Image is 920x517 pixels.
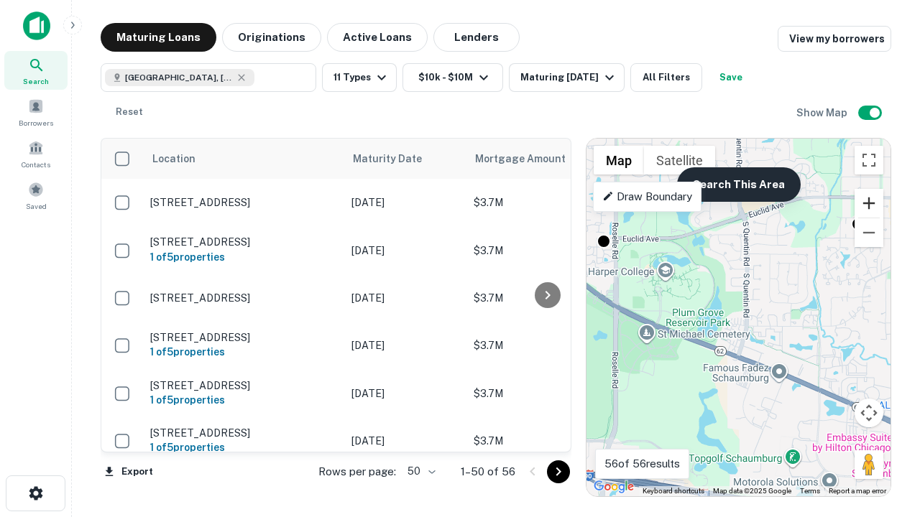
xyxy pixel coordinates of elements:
[4,134,68,173] a: Contacts
[474,243,617,258] p: $3.7M
[318,463,396,480] p: Rows per page:
[143,139,344,179] th: Location
[708,63,754,92] button: Save your search to get updates of matches that match your search criteria.
[150,427,337,439] p: [STREET_ADDRESS]
[713,487,791,495] span: Map data ©2025 Google
[778,26,891,52] a: View my borrowers
[466,139,625,179] th: Mortgage Amount
[829,487,886,495] a: Report a map error
[547,460,570,483] button: Go to next page
[26,200,47,212] span: Saved
[590,478,638,496] img: Google
[150,379,337,392] p: [STREET_ADDRESS]
[474,433,617,449] p: $3.7M
[474,386,617,401] p: $3.7M
[351,195,459,210] p: [DATE]
[855,450,883,479] button: Drag Pegman onto the map to open Street View
[351,243,459,258] p: [DATE]
[855,146,883,174] button: Toggle fullscreen view
[22,159,50,170] span: Contacts
[677,167,801,202] button: Search This Area
[855,218,883,247] button: Zoom out
[327,23,428,52] button: Active Loans
[150,331,337,344] p: [STREET_ADDRESS]
[101,461,157,483] button: Export
[150,236,337,248] p: [STREET_ADDRESS]
[353,150,441,167] span: Maturity Date
[150,439,337,455] h6: 1 of 5 properties
[4,93,68,131] a: Borrowers
[106,98,152,126] button: Reset
[150,344,337,360] h6: 1 of 5 properties
[150,196,337,209] p: [STREET_ADDRESS]
[509,63,625,92] button: Maturing [DATE]
[222,23,321,52] button: Originations
[474,337,617,353] p: $3.7M
[643,486,704,496] button: Keyboard shortcuts
[19,117,53,129] span: Borrowers
[604,455,680,472] p: 56 of 56 results
[101,23,216,52] button: Maturing Loans
[644,146,715,174] button: Show satellite imagery
[351,290,459,306] p: [DATE]
[461,463,515,480] p: 1–50 of 56
[474,290,617,306] p: $3.7M
[4,51,68,90] a: Search
[586,139,891,496] div: 0 0
[150,249,337,265] h6: 1 of 5 properties
[855,189,883,218] button: Zoom in
[474,195,617,210] p: $3.7M
[4,176,68,215] a: Saved
[594,146,644,174] button: Show street map
[800,487,820,495] a: Terms (opens in new tab)
[402,461,438,482] div: 50
[322,63,397,92] button: 11 Types
[150,392,337,408] h6: 1 of 5 properties
[796,105,850,121] h6: Show Map
[344,139,466,179] th: Maturity Date
[602,188,692,205] p: Draw Boundary
[590,478,638,496] a: Open this area in Google Maps (opens a new window)
[433,23,520,52] button: Lenders
[848,356,920,425] iframe: Chat Widget
[475,150,584,167] span: Mortgage Amount
[152,150,195,167] span: Location
[125,71,233,84] span: [GEOGRAPHIC_DATA], [GEOGRAPHIC_DATA]
[351,386,459,401] p: [DATE]
[351,337,459,353] p: [DATE]
[351,433,459,449] p: [DATE]
[23,11,50,40] img: capitalize-icon.png
[630,63,702,92] button: All Filters
[520,69,618,86] div: Maturing [DATE]
[23,75,49,87] span: Search
[150,292,337,304] p: [STREET_ADDRESS]
[402,63,503,92] button: $10k - $10M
